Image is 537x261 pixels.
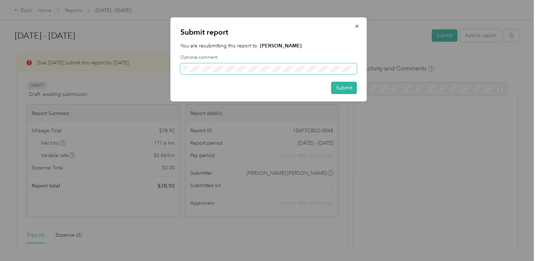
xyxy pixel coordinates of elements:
iframe: Everlance-gr Chat Button Frame [497,221,537,261]
strong: [PERSON_NAME] [260,43,302,49]
button: Submit [331,82,357,94]
p: Submit report [180,27,357,37]
p: You are resubmitting this report to: [180,42,357,50]
label: Optional comment [180,54,357,61]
